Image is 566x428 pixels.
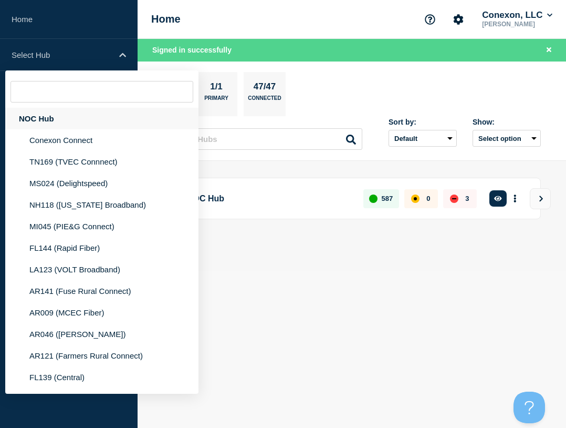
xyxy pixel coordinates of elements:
[382,195,393,202] p: 587
[480,21,554,28] p: [PERSON_NAME]
[5,108,198,129] div: NOC Hub
[5,129,198,151] li: Conexon Connect
[5,259,198,280] li: LA123 (VOLT Broadband)
[389,130,457,147] select: Sort by
[5,151,198,172] li: TN169 (TVEC Connnect)
[530,188,551,209] button: View
[5,388,198,419] li: IN043 ([GEOGRAPHIC_DATA] REMC Broadband)
[450,195,458,203] div: down
[473,118,541,126] div: Show:
[513,392,545,423] iframe: Help Scout Beacon - Open
[508,189,522,208] button: More actions
[389,118,457,126] div: Sort by:
[5,366,198,388] li: FL139 (Central)
[426,195,430,202] p: 0
[5,237,198,259] li: FL144 (Rapid Fiber)
[163,128,362,150] input: Search Hubs
[206,81,227,95] p: 1/1
[465,195,469,202] p: 3
[5,302,198,323] li: AR009 (MCEC Fiber)
[204,95,228,106] p: Primary
[480,10,554,21] button: Conexon, LLC
[369,195,378,203] div: up
[12,50,112,59] p: Select Hub
[419,8,441,30] button: Support
[151,13,181,25] h1: Home
[187,189,351,208] p: NOC Hub
[5,323,198,345] li: AR046 ([PERSON_NAME])
[249,81,280,95] p: 47/47
[447,8,469,30] button: Account settings
[5,194,198,216] li: NH118 ([US_STATE] Broadband)
[542,44,555,56] button: Close banner
[5,280,198,302] li: AR141 (Fuse Rural Connect)
[5,216,198,237] li: MI045 (PIE&G Connect)
[5,345,198,366] li: AR121 (Farmers Rural Connect)
[248,95,281,106] p: Connected
[473,130,541,147] button: Select option
[152,46,232,54] span: Signed in successfully
[5,172,198,194] li: MS024 (Delightspeed)
[411,195,420,203] div: affected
